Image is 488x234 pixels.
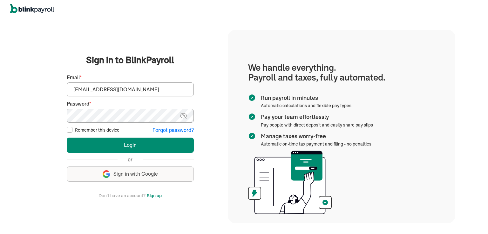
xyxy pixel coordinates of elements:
button: Forgot password? [152,127,194,134]
label: Remember this device [75,127,119,133]
img: google [103,170,110,178]
label: Password [67,100,194,107]
span: Automatic on-time tax payment and filing - no penalties [261,141,371,147]
img: illustration [248,151,332,214]
iframe: Chat Widget [382,166,488,234]
span: Sign in with Google [113,170,158,178]
span: Automatic calculations and flexible pay types [261,103,351,108]
button: Sign up [147,192,162,199]
span: Don't have an account? [98,192,146,199]
span: Pay people with direct deposit and easily share pay slips [261,122,373,128]
img: checkmark [248,132,256,140]
span: Sign in to BlinkPayroll [86,54,174,66]
h1: We handle everything. Payroll and taxes, fully automated. [248,63,435,82]
span: or [128,156,132,163]
input: Your email address [67,82,194,96]
img: checkmark [248,113,256,120]
span: Manage taxes worry-free [261,132,369,140]
span: Pay your team effortlessly [261,113,370,121]
span: Run payroll in minutes [261,94,349,102]
img: logo [10,4,54,13]
img: checkmark [248,94,256,101]
img: eye [180,112,187,120]
button: Login [67,138,194,153]
button: Sign in with Google [67,166,194,182]
label: Email [67,74,194,81]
